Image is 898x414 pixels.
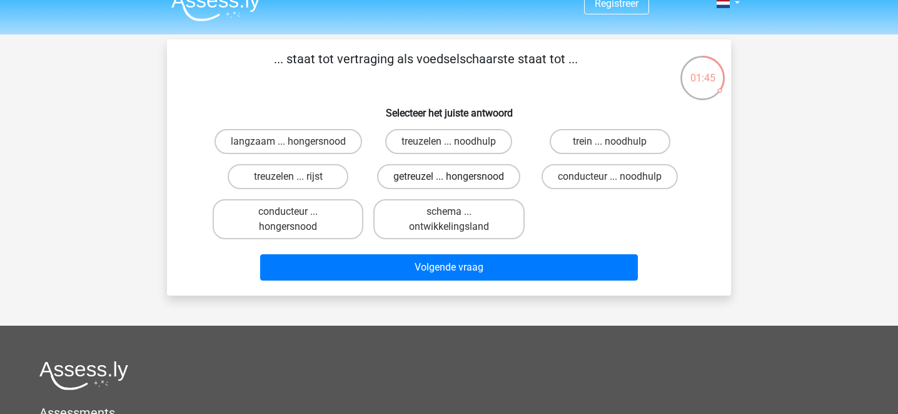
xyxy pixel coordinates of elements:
[550,129,670,154] label: trein ... noodhulp
[260,254,638,281] button: Volgende vraag
[679,54,726,86] div: 01:45
[542,164,678,189] label: conducteur ... noodhulp
[214,129,362,154] label: langzaam ... hongersnood
[39,361,128,390] img: Assessly logo
[377,164,520,189] label: getreuzel ... hongersnood
[228,164,348,189] label: treuzelen ... rijst
[373,199,524,239] label: schema ... ontwikkelingsland
[385,129,512,154] label: treuzelen ... noodhulp
[187,97,711,119] h6: Selecteer het juiste antwoord
[213,199,363,239] label: conducteur ... hongersnood
[187,49,664,87] p: ... staat tot vertraging als voedselschaarste staat tot ...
